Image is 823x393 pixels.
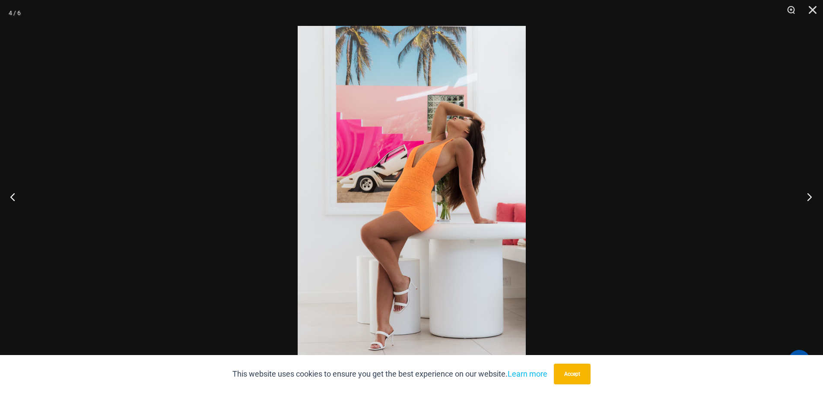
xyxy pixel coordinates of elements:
img: Nefertiti Neon Orange 5671 Dress 04 [298,26,526,367]
button: Next [791,175,823,218]
div: 4 / 6 [9,6,21,19]
p: This website uses cookies to ensure you get the best experience on our website. [232,368,547,380]
button: Accept [554,364,591,384]
a: Learn more [508,369,547,378]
